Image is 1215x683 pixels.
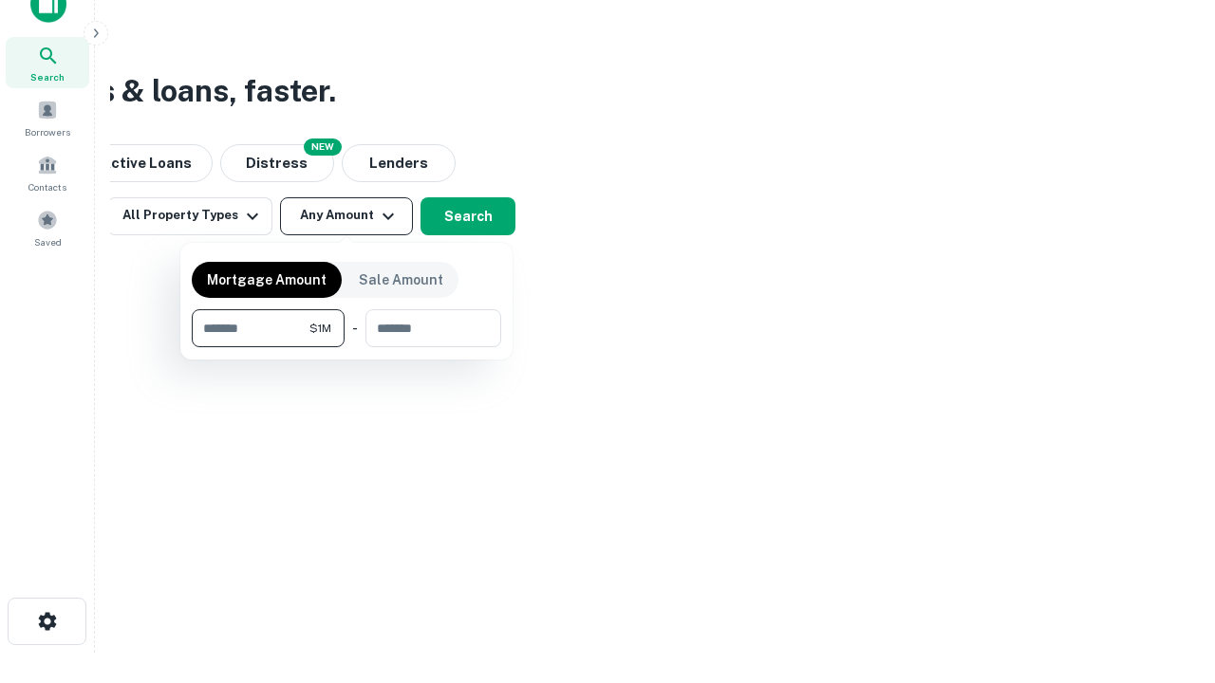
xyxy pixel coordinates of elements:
[309,320,331,337] span: $1M
[1120,531,1215,622] iframe: Chat Widget
[352,309,358,347] div: -
[359,269,443,290] p: Sale Amount
[207,269,327,290] p: Mortgage Amount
